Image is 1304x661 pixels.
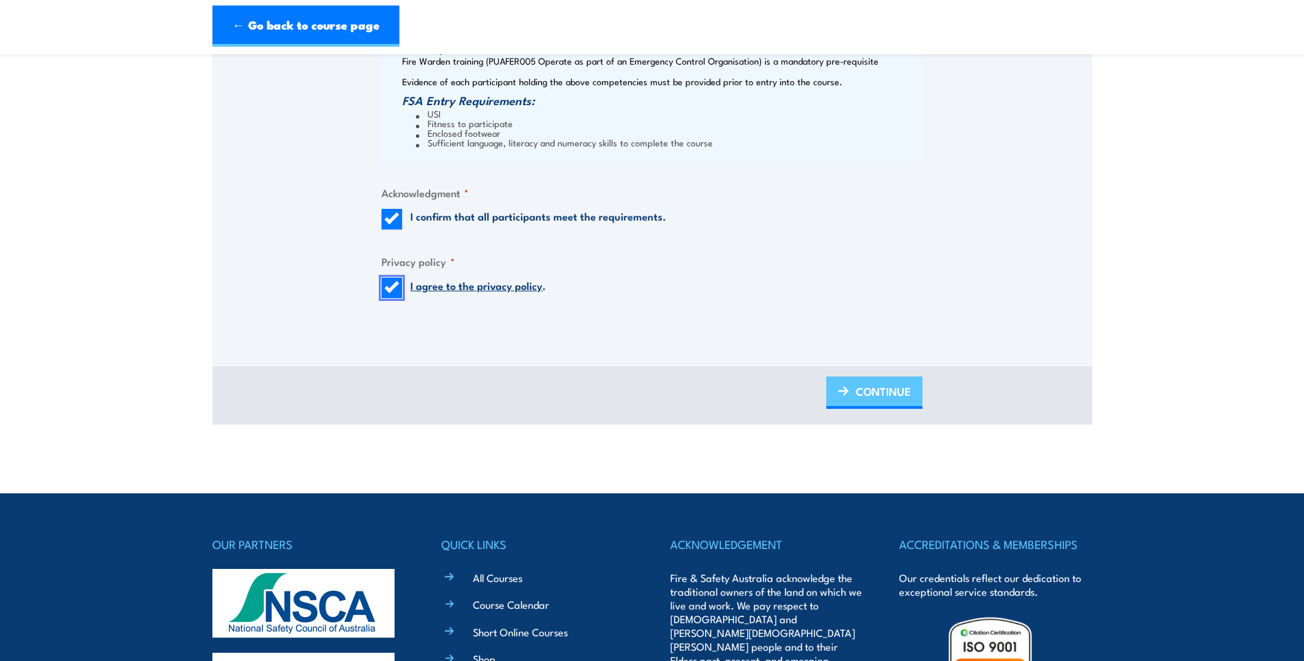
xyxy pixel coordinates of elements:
legend: Privacy policy [382,254,455,269]
legend: Acknowledgment [382,185,469,201]
a: CONTINUE [826,377,922,409]
li: USI [416,109,919,118]
a: Short Online Courses [473,625,568,639]
h4: QUICK LINKS [441,535,634,554]
label: I confirm that all participants meet the requirements. [410,209,666,229]
h4: ACCREDITATIONS & MEMBERSHIPS [899,535,1092,554]
h3: FSA Entry Requirements: [402,93,919,107]
a: Course Calendar [473,597,549,612]
span: CONTINUE [856,373,911,410]
h4: ACKNOWLEDGEMENT [670,535,863,554]
p: Our credentials reflect our dedication to exceptional service standards. [899,571,1092,598]
a: ← Go back to course page [212,5,399,47]
li: Enclosed footwear [416,128,919,137]
img: nsca-logo-footer [212,569,395,638]
li: Fitness to participate [416,118,919,128]
a: All Courses [473,570,522,585]
h4: OUR PARTNERS [212,535,405,554]
a: I agree to the privacy policy [410,278,542,293]
p: Evidence of each participant holding the above competencies must be provided prior to entry into ... [402,76,919,87]
label: . [410,278,546,298]
li: Sufficient language, literacy and numeracy skills to complete the course [416,137,919,147]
